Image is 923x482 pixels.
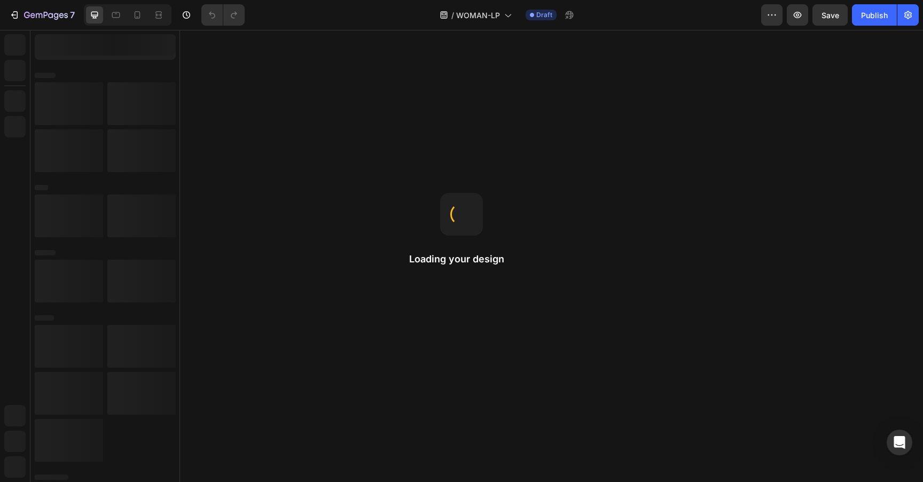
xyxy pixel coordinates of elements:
[451,10,454,21] span: /
[887,430,912,455] div: Open Intercom Messenger
[861,10,888,21] div: Publish
[201,4,245,26] div: Undo/Redo
[536,10,552,20] span: Draft
[456,10,500,21] span: WOMAN-LP
[70,9,75,21] p: 7
[4,4,80,26] button: 7
[409,253,514,266] h2: Loading your design
[852,4,897,26] button: Publish
[812,4,848,26] button: Save
[822,11,839,20] span: Save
